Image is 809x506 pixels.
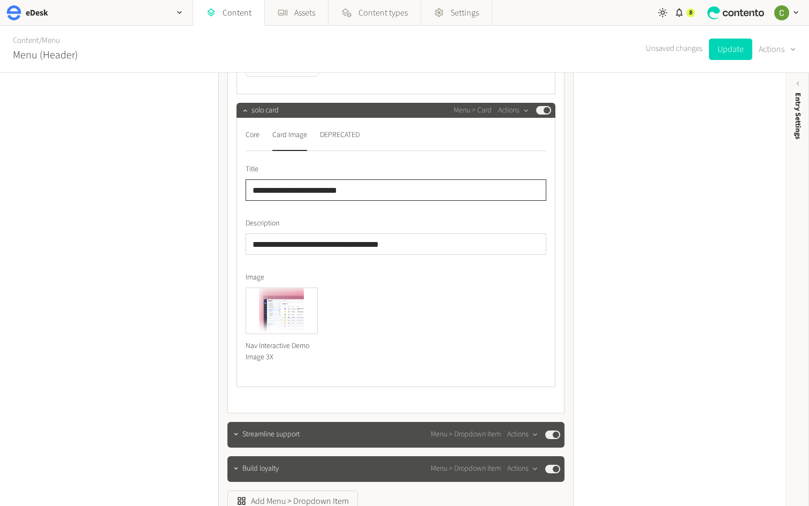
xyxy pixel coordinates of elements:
[242,429,300,440] span: Streamline support
[709,39,752,60] button: Update
[242,463,279,474] span: Build loyalty
[320,126,360,144] div: DEPRECATED
[246,334,318,369] div: Nav Interactive Demo Image 3X
[431,463,501,474] span: Menu > Dropdown Item
[13,35,39,46] a: Content
[42,35,60,46] a: Menu
[251,105,279,116] span: solo card
[358,6,408,19] span: Content types
[646,43,703,55] span: Unsaved changes
[246,288,317,333] img: Nav Interactive Demo Image 3X
[451,6,479,19] span: Settings
[246,164,258,175] span: Title
[507,428,539,441] button: Actions
[246,218,279,229] span: Description
[759,39,796,60] button: Actions
[39,35,42,46] span: /
[507,463,539,475] button: Actions
[454,105,492,116] span: Menu > Card
[774,5,789,20] img: Chloe Ryan
[498,104,530,117] button: Actions
[26,6,48,19] h2: eDesk
[246,126,260,144] div: Core
[792,93,804,139] span: Entry Settings
[689,8,692,18] span: 8
[13,47,78,63] h2: Menu (Header)
[272,126,307,144] div: Card Image
[431,429,501,440] span: Menu > Dropdown Item
[6,5,21,20] img: eDesk
[246,272,264,283] span: Image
